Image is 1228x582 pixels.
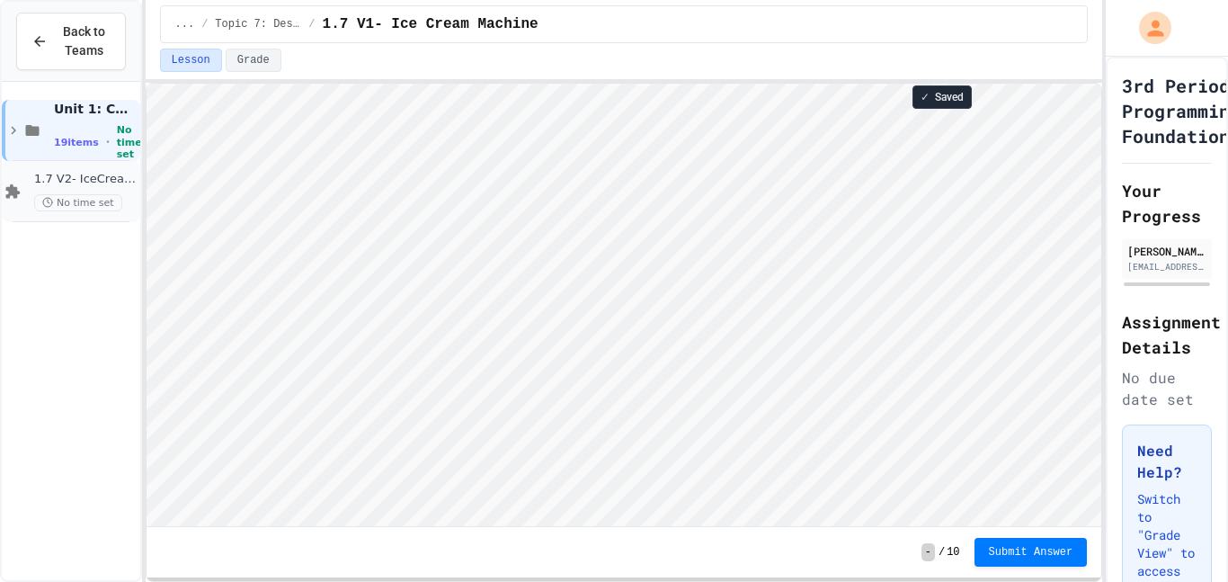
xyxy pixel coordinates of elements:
span: Submit Answer [989,545,1073,560]
span: 19 items [54,137,99,148]
button: Grade [226,49,281,72]
div: [PERSON_NAME] [1127,243,1206,259]
button: Lesson [160,49,222,72]
button: Back to Teams [16,13,126,70]
span: 1.7 V2- IceCream Machine Project [34,172,137,187]
span: ... [175,17,195,31]
span: / [201,17,208,31]
h2: Your Progress [1122,178,1212,228]
iframe: Snap! Programming Environment [147,84,1102,526]
button: Submit Answer [974,538,1088,567]
span: 1.7 V1- Ice Cream Machine [323,13,538,35]
span: / [308,17,315,31]
span: • [106,135,110,149]
span: Unit 1: Computational Thinking & Problem Solving [54,101,137,117]
span: - [921,543,935,561]
span: No time set [117,124,142,160]
span: Topic 7: Designing & Simulating Solutions [215,17,301,31]
span: Back to Teams [58,22,111,60]
span: ✓ [921,90,930,104]
div: [EMAIL_ADDRESS][DOMAIN_NAME] [1127,260,1206,273]
span: / [939,545,945,560]
span: No time set [34,194,122,211]
h2: Assignment Details [1122,309,1212,360]
div: No due date set [1122,367,1212,410]
h3: Need Help? [1137,440,1197,483]
div: My Account [1120,7,1176,49]
span: 10 [947,545,959,560]
span: Saved [935,90,964,104]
